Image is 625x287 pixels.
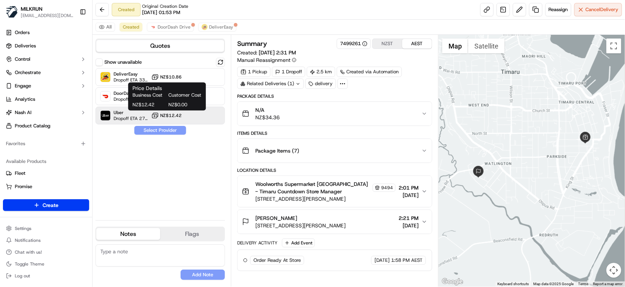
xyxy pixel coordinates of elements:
[586,6,619,13] span: Cancel Delivery
[3,235,89,246] button: Notifications
[440,277,465,287] a: Open this area in Google Maps (opens a new window)
[337,67,402,77] a: Created via Automation
[96,40,224,52] button: Quotes
[114,96,148,102] span: Dropoff ETA 44 minutes
[15,237,41,243] span: Notifications
[15,183,32,190] span: Promise
[3,40,89,52] a: Deliveries
[255,195,396,203] span: [STREET_ADDRESS][PERSON_NAME]
[391,257,423,264] span: 1:58 PM AEST
[168,92,201,99] span: Customer Cost
[442,39,468,53] button: Show street map
[142,3,188,9] span: Original Creation Date
[15,83,31,89] span: Engage
[160,113,182,119] span: NZ$12.42
[399,214,419,222] span: 2:21 PM
[259,49,296,56] span: [DATE] 2:31 PM
[15,29,30,36] span: Orders
[15,226,31,231] span: Settings
[307,67,335,77] div: 2.5 km
[114,71,148,77] span: DeliverEasy
[237,67,271,77] div: 1 Pickup
[3,80,89,92] button: Engage
[578,282,589,286] a: Terms (opens in new tab)
[340,40,367,47] button: 7499261
[15,123,50,129] span: Product Catalog
[3,259,89,269] button: Toggle Theme
[95,23,115,31] button: All
[534,282,574,286] span: Map data ©2025 Google
[3,247,89,257] button: Chat with us!
[238,176,432,207] button: Woolworths Supermarket [GEOGRAPHIC_DATA] - Timaru Countdown Store Manager9494[STREET_ADDRESS][PER...
[6,183,86,190] a: Promise
[114,90,148,96] span: DoorDash Drive
[3,181,89,193] button: Promise
[21,13,74,19] button: [EMAIL_ADDRESS][DOMAIN_NAME]
[237,93,432,99] div: Package Details
[114,110,148,116] span: Uber
[253,257,301,264] span: Order Ready At Store
[3,167,89,179] button: Fleet
[123,24,139,30] span: Created
[305,79,336,89] div: delivery
[468,39,505,53] button: Show satellite imagery
[142,9,180,16] span: [DATE] 01:53 PM
[237,40,267,47] h3: Summary
[151,73,182,81] button: NZ$10.86
[43,201,58,209] span: Create
[150,24,156,30] img: doordash_logo_v2.png
[6,6,18,18] img: MILKRUN
[15,96,35,103] span: Analytics
[3,223,89,234] button: Settings
[3,199,89,211] button: Create
[15,43,36,49] span: Deliveries
[3,3,77,21] button: MILKRUNMILKRUN[EMAIL_ADDRESS][DOMAIN_NAME]
[402,39,432,49] button: AEST
[101,72,110,82] img: DeliverEasy
[255,222,346,229] span: [STREET_ADDRESS][PERSON_NAME]
[237,49,296,56] span: Created:
[606,39,621,53] button: Toggle fullscreen view
[114,77,148,83] span: Dropoff ETA 33 minutes
[255,106,280,114] span: N/A
[237,130,432,136] div: Items Details
[209,24,233,30] span: DeliverEasy
[237,56,290,64] span: Manual Reassignment
[120,23,142,31] button: Created
[255,180,371,195] span: Woolworths Supermarket [GEOGRAPHIC_DATA] - Timaru Countdown Store Manager
[3,107,89,119] button: Nash AI
[3,53,89,65] button: Control
[255,147,299,154] span: Package Items ( 7 )
[374,257,390,264] span: [DATE]
[15,69,41,76] span: Orchestrate
[399,191,419,199] span: [DATE]
[399,222,419,229] span: [DATE]
[15,249,42,255] span: Chat with us!
[545,3,571,16] button: Reassign
[114,116,148,121] span: Dropoff ETA 27 minutes
[15,273,30,279] span: Log out
[160,74,182,80] span: NZ$10.86
[21,5,43,13] span: MILKRUN
[440,277,465,287] img: Google
[15,56,30,63] span: Control
[6,170,86,177] a: Fleet
[237,240,278,246] div: Delivery Activity
[96,228,160,240] button: Notes
[202,24,208,30] img: delivereasy_logo.png
[574,3,622,16] button: CancelDelivery
[151,112,182,119] button: NZ$12.42
[3,93,89,105] a: Analytics
[255,114,280,121] span: NZ$34.36
[132,92,165,99] span: Business Cost
[3,27,89,39] a: Orders
[606,263,621,278] button: Map camera controls
[15,261,44,267] span: Toggle Theme
[399,184,419,191] span: 2:01 PM
[3,138,89,150] div: Favorites
[3,120,89,132] a: Product Catalog
[15,109,31,116] span: Nash AI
